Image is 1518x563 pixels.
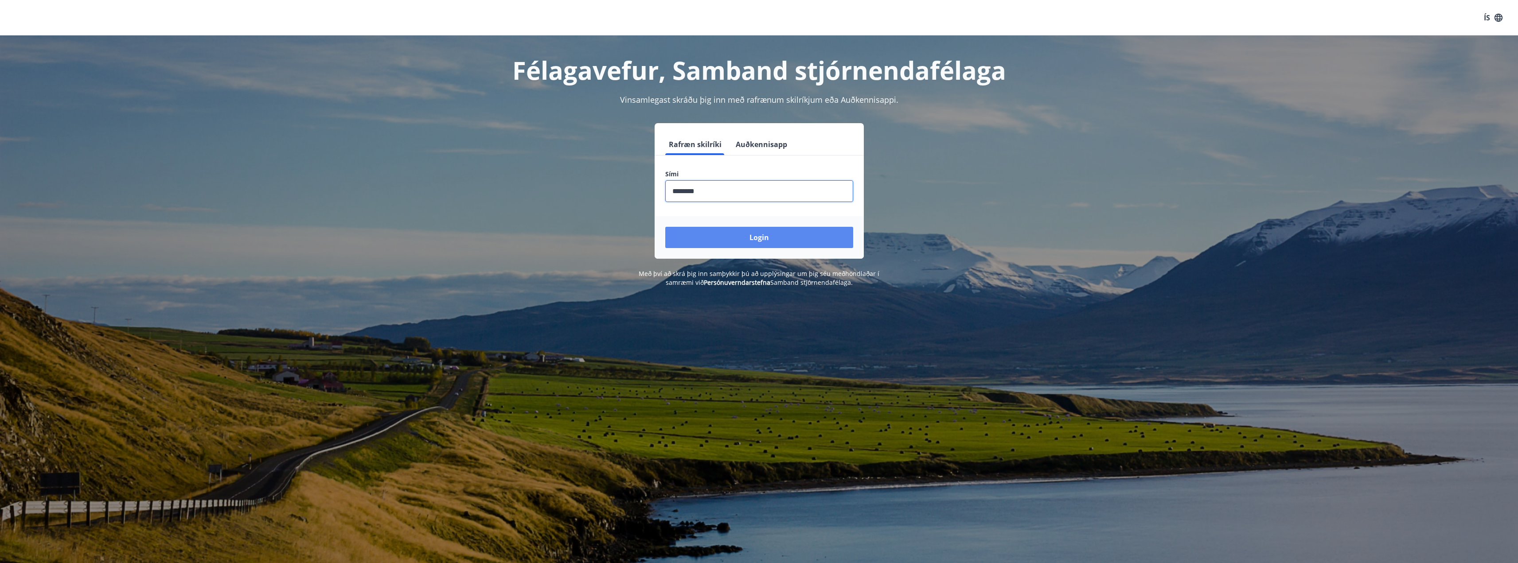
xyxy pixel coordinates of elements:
[665,134,725,155] button: Rafræn skilríki
[732,134,791,155] button: Auðkennisapp
[639,269,879,287] span: Með því að skrá þig inn samþykkir þú að upplýsingar um þig séu meðhöndlaðar í samræmi við Samband...
[665,227,853,248] button: Login
[665,170,853,179] label: Sími
[704,278,770,287] a: Persónuverndarstefna
[451,53,1068,87] h1: Félagavefur, Samband stjórnendafélaga
[620,94,898,105] span: Vinsamlegast skráðu þig inn með rafrænum skilríkjum eða Auðkennisappi.
[1479,10,1507,26] button: ÍS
